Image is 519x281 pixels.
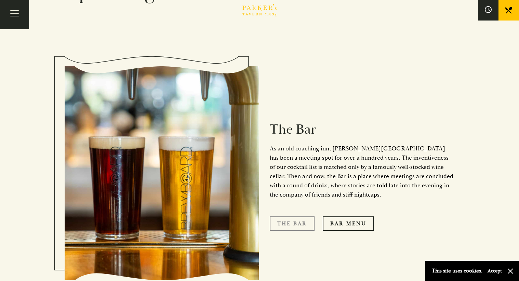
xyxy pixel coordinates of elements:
[270,144,454,199] p: As an old coaching inn, [PERSON_NAME][GEOGRAPHIC_DATA] has been a meeting spot for over a hundred...
[432,266,482,276] p: This site uses cookies.
[488,268,502,274] button: Accept
[507,268,514,275] button: Close and accept
[270,121,454,138] h2: The Bar
[323,216,374,231] a: Bar Menu
[270,216,315,231] a: The Bar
